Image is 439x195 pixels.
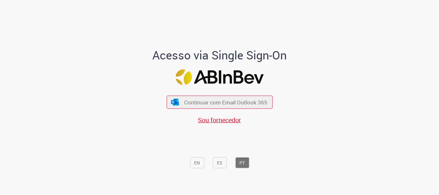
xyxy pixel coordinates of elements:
h1: Acesso via Single Sign-On [130,49,309,62]
a: Sou fornecedor [198,116,241,124]
button: ES [213,157,227,168]
button: PT [235,157,249,168]
button: ícone Azure/Microsoft 360 Continuar com Email Outlook 365 [166,96,273,109]
button: EN [190,157,204,168]
img: Logo ABInBev [175,69,264,85]
img: ícone Azure/Microsoft 360 [171,99,180,105]
span: Continuar com Email Outlook 365 [184,99,267,106]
